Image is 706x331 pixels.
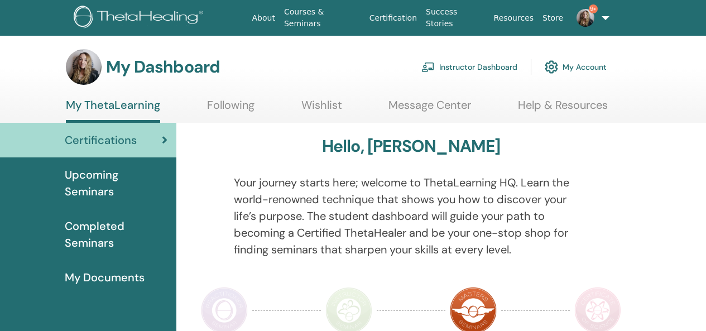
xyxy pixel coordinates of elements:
[388,98,471,120] a: Message Center
[248,8,280,28] a: About
[545,57,558,76] img: cog.svg
[65,269,145,286] span: My Documents
[301,98,342,120] a: Wishlist
[66,49,102,85] img: default.jpg
[66,98,160,123] a: My ThetaLearning
[518,98,608,120] a: Help & Resources
[234,174,589,258] p: Your journey starts here; welcome to ThetaLearning HQ. Learn the world-renowned technique that sh...
[65,132,137,148] span: Certifications
[65,218,167,251] span: Completed Seminars
[322,136,501,156] h3: Hello, [PERSON_NAME]
[577,9,594,27] img: default.jpg
[207,98,254,120] a: Following
[421,2,489,34] a: Success Stories
[589,4,598,13] span: 9+
[280,2,365,34] a: Courses & Seminars
[106,57,220,77] h3: My Dashboard
[489,8,539,28] a: Resources
[365,8,421,28] a: Certification
[421,55,517,79] a: Instructor Dashboard
[545,55,607,79] a: My Account
[538,8,568,28] a: Store
[421,62,435,72] img: chalkboard-teacher.svg
[65,166,167,200] span: Upcoming Seminars
[74,6,207,31] img: logo.png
